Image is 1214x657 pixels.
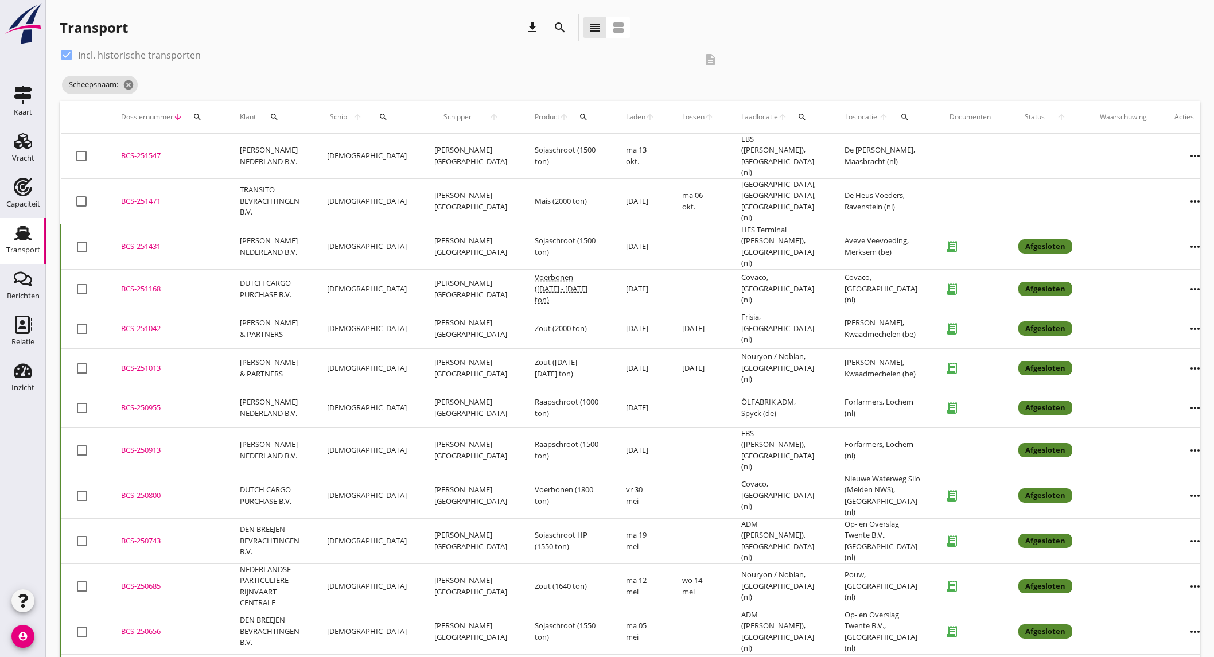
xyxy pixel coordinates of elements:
td: Raapschroot (1500 ton) [521,427,612,473]
td: Sojaschroot (1500 ton) [521,134,612,179]
td: [PERSON_NAME][GEOGRAPHIC_DATA] [421,134,521,179]
label: Incl. historische transporten [78,49,201,61]
div: BCS-251547 [121,150,212,162]
td: [PERSON_NAME][GEOGRAPHIC_DATA] [421,224,521,269]
i: search [579,112,588,122]
td: [PERSON_NAME] NEDERLAND B.V. [226,134,313,179]
i: download [526,21,539,34]
td: [DEMOGRAPHIC_DATA] [313,563,421,609]
i: arrow_upward [480,112,507,122]
td: [PERSON_NAME] NEDERLAND B.V. [226,224,313,269]
div: Afgesloten [1018,488,1072,503]
td: ADM ([PERSON_NAME]), [GEOGRAPHIC_DATA] (nl) [727,609,831,654]
td: [DATE] [612,348,668,388]
td: Covaco, [GEOGRAPHIC_DATA] (nl) [727,473,831,518]
div: Inzicht [11,384,34,391]
td: [PERSON_NAME][GEOGRAPHIC_DATA] [421,563,521,609]
td: [DEMOGRAPHIC_DATA] [313,224,421,269]
td: Sojaschroot HP (1550 ton) [521,518,612,563]
td: [DATE] [612,178,668,224]
td: HES Terminal ([PERSON_NAME]), [GEOGRAPHIC_DATA] (nl) [727,224,831,269]
i: receipt_long [940,530,963,553]
div: BCS-250800 [121,490,212,502]
div: Afgesloten [1018,443,1072,458]
td: [PERSON_NAME][GEOGRAPHIC_DATA] [421,427,521,473]
td: ADM ([PERSON_NAME]), [GEOGRAPHIC_DATA] (nl) [727,518,831,563]
td: [DEMOGRAPHIC_DATA] [313,518,421,563]
div: Waarschuwing [1100,112,1147,122]
span: Laadlocatie [741,112,778,122]
i: search [270,112,279,122]
div: Afgesloten [1018,534,1072,549]
td: Covaco, [GEOGRAPHIC_DATA] (nl) [727,269,831,309]
div: Capaciteit [6,200,40,208]
td: ÖLFABRIK ADM, Spyck (de) [727,388,831,427]
td: De [PERSON_NAME], Maasbracht (nl) [831,134,936,179]
td: [DATE] [668,348,727,388]
td: [DATE] [668,309,727,348]
div: Afgesloten [1018,579,1072,594]
i: search [900,112,909,122]
span: Scheepsnaam: [62,76,138,94]
td: [PERSON_NAME][GEOGRAPHIC_DATA] [421,473,521,518]
i: arrow_upward [350,112,365,122]
td: [PERSON_NAME], Kwaadmechelen (be) [831,348,936,388]
span: Schip [327,112,350,122]
i: receipt_long [940,278,963,301]
i: account_circle [11,625,34,648]
i: receipt_long [940,575,963,598]
i: more_horiz [1179,480,1211,512]
i: view_headline [588,21,602,34]
td: [DEMOGRAPHIC_DATA] [313,309,421,348]
i: receipt_long [940,357,963,380]
div: BCS-251471 [121,196,212,207]
div: Relatie [11,338,34,345]
span: Lossen [682,112,705,122]
div: Documenten [950,112,991,122]
td: [DEMOGRAPHIC_DATA] [313,134,421,179]
td: [DATE] [612,269,668,309]
td: [DEMOGRAPHIC_DATA] [313,427,421,473]
div: Afgesloten [1018,624,1072,639]
td: [DEMOGRAPHIC_DATA] [313,178,421,224]
td: Forfarmers, Lochem (nl) [831,427,936,473]
i: view_agenda [612,21,625,34]
td: ma 12 mei [612,563,668,609]
td: DUTCH CARGO PURCHASE B.V. [226,473,313,518]
div: Afgesloten [1018,282,1072,297]
img: logo-small.a267ee39.svg [2,3,44,45]
div: BCS-250913 [121,445,212,456]
td: [PERSON_NAME][GEOGRAPHIC_DATA] [421,178,521,224]
td: Zout (2000 ton) [521,309,612,348]
div: BCS-250656 [121,626,212,637]
td: [PERSON_NAME][GEOGRAPHIC_DATA] [421,518,521,563]
i: search [797,112,807,122]
i: more_horiz [1179,231,1211,263]
i: more_horiz [1179,273,1211,305]
div: Transport [60,18,128,37]
td: [PERSON_NAME] NEDERLAND B.V. [226,388,313,427]
div: BCS-250955 [121,402,212,414]
i: receipt_long [940,484,963,507]
td: [DATE] [612,388,668,427]
td: EBS ([PERSON_NAME]), [GEOGRAPHIC_DATA] (nl) [727,427,831,473]
td: De Heus Voeders, Ravenstein (nl) [831,178,936,224]
td: Mais (2000 ton) [521,178,612,224]
td: Sojaschroot (1500 ton) [521,224,612,269]
i: receipt_long [940,620,963,643]
td: [PERSON_NAME][GEOGRAPHIC_DATA] [421,348,521,388]
i: receipt_long [940,317,963,340]
td: ma 06 okt. [668,178,727,224]
div: BCS-251168 [121,283,212,295]
td: ma 19 mei [612,518,668,563]
i: cancel [123,79,134,91]
i: arrow_upward [778,112,787,122]
td: [PERSON_NAME], Kwaadmechelen (be) [831,309,936,348]
td: [DEMOGRAPHIC_DATA] [313,609,421,654]
i: arrow_upward [1051,112,1073,122]
div: BCS-250685 [121,581,212,592]
i: arrow_upward [645,112,655,122]
td: DEN BREEJEN BEVRACHTINGEN B.V. [226,609,313,654]
span: Loslocatie [845,112,878,122]
td: ma 05 mei [612,609,668,654]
